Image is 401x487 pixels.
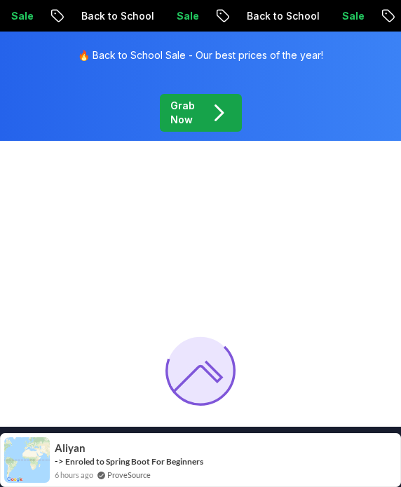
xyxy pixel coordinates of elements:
p: Back to School [69,9,165,23]
p: Grab Now [170,99,196,127]
p: Sale [330,9,375,23]
a: Enroled to Spring Boot For Beginners [65,456,203,467]
span: -> [55,455,64,467]
img: provesource social proof notification image [4,437,50,483]
p: 🔥 Back to School Sale - Our best prices of the year! [78,48,323,62]
span: 6 hours ago [55,469,93,481]
span: Aliyan [55,442,86,454]
p: Sale [165,9,210,23]
a: ProveSource [107,469,151,481]
p: Back to School [235,9,330,23]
